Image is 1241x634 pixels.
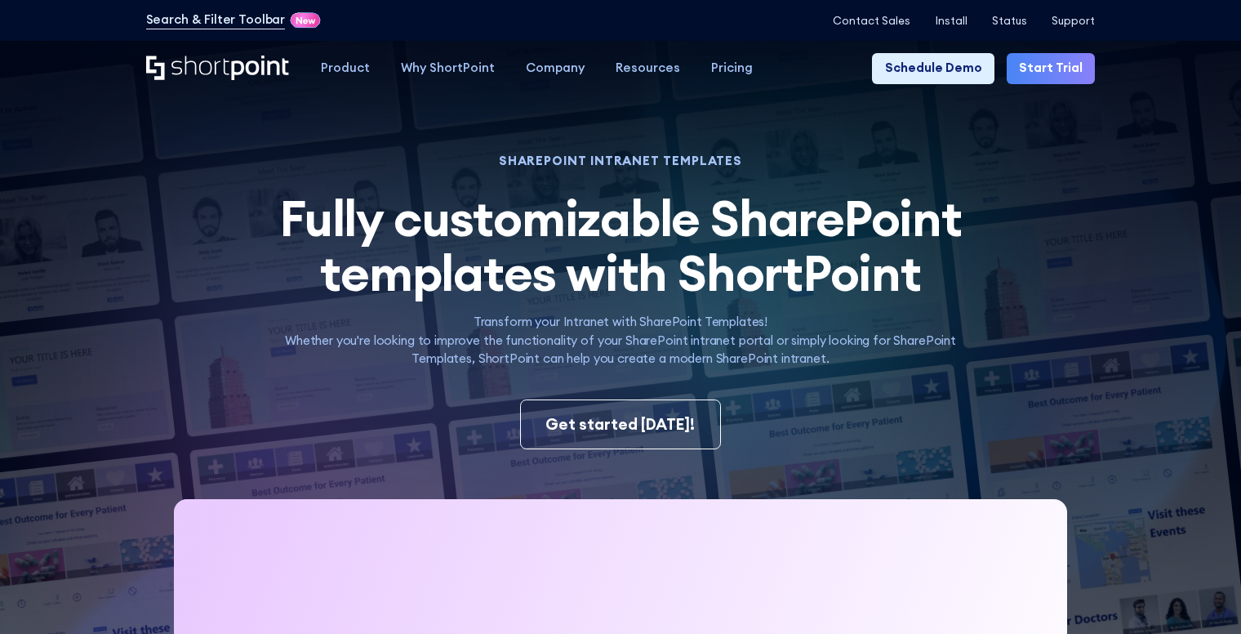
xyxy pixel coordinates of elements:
[711,59,753,78] div: Pricing
[545,413,695,436] div: Get started [DATE]!
[385,53,510,84] a: Why ShortPoint
[257,155,983,167] h1: SHAREPOINT INTRANET TEMPLATES
[833,15,910,27] a: Contact Sales
[936,15,967,27] a: Install
[401,59,495,78] div: Why ShortPoint
[696,53,768,84] a: Pricing
[616,59,680,78] div: Resources
[1159,556,1241,634] iframe: Chat Widget
[146,11,286,29] a: Search & Filter Toolbar
[146,56,291,83] a: Home
[257,313,983,368] p: Transform your Intranet with SharePoint Templates! Whether you're looking to improve the function...
[1052,15,1095,27] a: Support
[1007,53,1095,84] a: Start Trial
[305,53,385,84] a: Product
[321,59,370,78] div: Product
[520,400,721,449] a: Get started [DATE]!
[526,59,585,78] div: Company
[872,53,994,84] a: Schedule Demo
[992,15,1027,27] a: Status
[600,53,696,84] a: Resources
[279,186,962,304] span: Fully customizable SharePoint templates with ShortPoint
[510,53,600,84] a: Company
